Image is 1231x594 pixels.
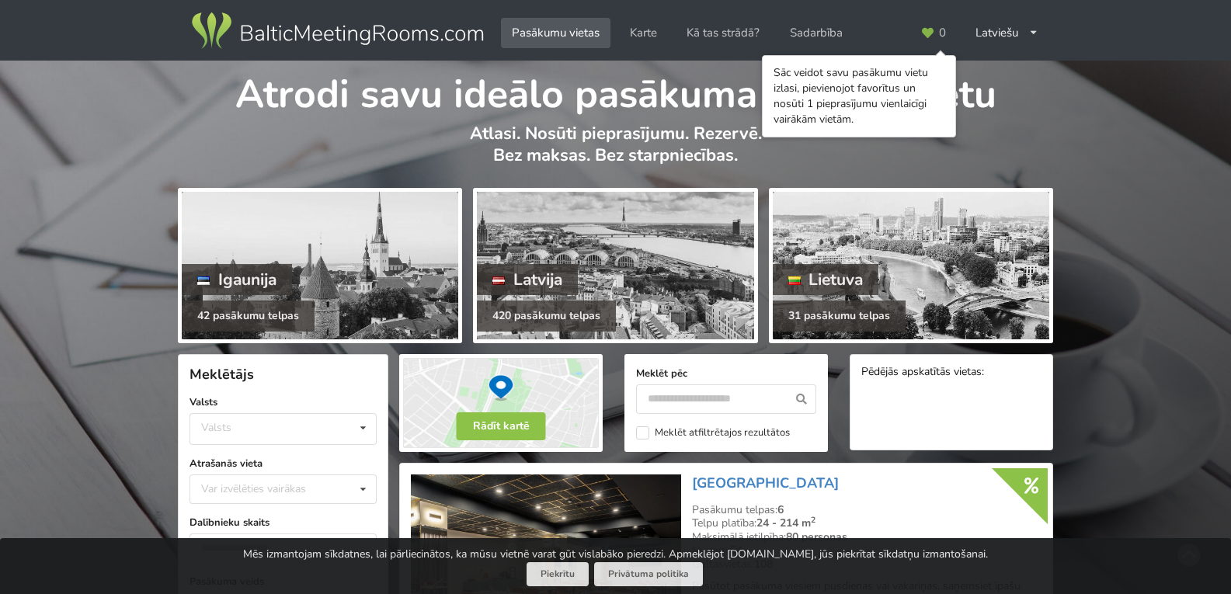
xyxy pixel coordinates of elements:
label: Valsts [190,394,377,410]
div: Latviešu [965,18,1049,48]
button: Piekrītu [527,562,589,586]
div: 42 pasākumu telpas [182,300,315,332]
label: Meklēt pēc [636,366,816,381]
label: Meklēt atfiltrētajos rezultātos [636,426,790,439]
div: 31 pasākumu telpas [773,300,906,332]
button: Rādīt kartē [457,412,546,440]
p: Atlasi. Nosūti pieprasījumu. Rezervē. Bez maksas. Bez starpniecības. [178,123,1053,182]
div: Pasākumu telpas: [692,503,1041,517]
div: Valsts [201,421,231,434]
img: Baltic Meeting Rooms [189,9,486,53]
a: Igaunija 42 pasākumu telpas [178,188,462,343]
a: Privātuma politika [594,562,703,586]
label: Atrašanās vieta [190,456,377,471]
h1: Atrodi savu ideālo pasākuma norises vietu [178,61,1053,120]
a: Pasākumu vietas [501,18,610,48]
a: [GEOGRAPHIC_DATA] [692,474,839,492]
sup: 2 [811,514,815,526]
a: Kā tas strādā? [676,18,770,48]
span: Meklētājs [190,365,254,384]
div: Pēdējās apskatītās vietas: [861,366,1041,380]
label: Dalībnieku skaits [190,515,377,530]
a: Latvija 420 pasākumu telpas [473,188,757,343]
div: Var izvēlēties vairākas [197,480,341,498]
div: 420 pasākumu telpas [477,300,616,332]
div: Lietuva [773,264,879,295]
a: Lietuva 31 pasākumu telpas [769,188,1053,343]
strong: 24 - 214 m [756,516,815,530]
div: Sāc veidot savu pasākumu vietu izlasi, pievienojot favorītus un nosūti 1 pieprasījumu vienlaicīgi... [774,65,944,127]
div: Maksimālā ietilpība: [692,530,1041,544]
span: 0 [939,27,946,39]
a: Karte [619,18,668,48]
strong: 80 personas [786,530,847,544]
div: Igaunija [182,264,292,295]
img: Rādīt kartē [399,354,603,452]
a: Sadarbība [779,18,854,48]
div: Latvija [477,264,578,295]
div: Telpu platība: [692,516,1041,530]
strong: 6 [777,502,784,517]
